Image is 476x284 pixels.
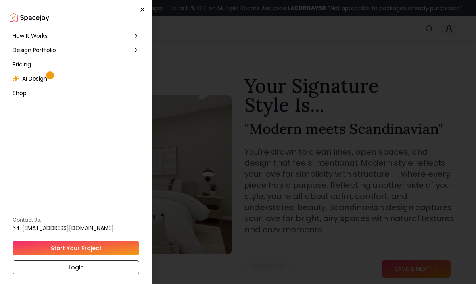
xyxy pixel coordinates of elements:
a: [EMAIL_ADDRESS][DOMAIN_NAME] [13,225,139,231]
span: How It Works [13,32,48,40]
span: AI Design [22,75,47,83]
a: Login [13,260,139,274]
a: Start Your Project [13,241,139,255]
span: Shop [13,89,27,97]
small: [EMAIL_ADDRESS][DOMAIN_NAME] [22,225,114,231]
span: Design Portfolio [13,46,56,54]
p: Contact Us: [13,217,139,223]
a: Spacejoy [10,10,49,25]
span: Pricing [13,60,31,68]
img: Spacejoy Logo [10,10,49,25]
